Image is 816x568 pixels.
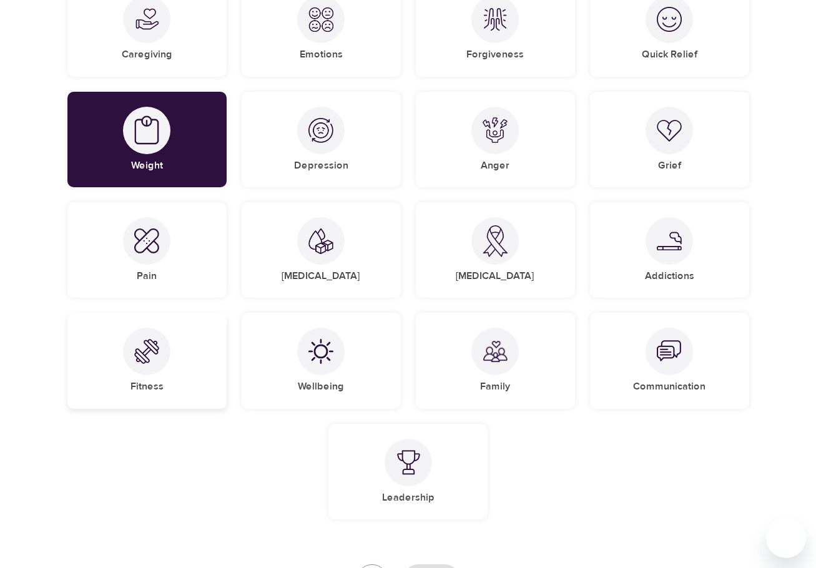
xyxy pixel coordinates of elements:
[134,228,159,253] img: Pain
[483,340,508,365] img: Family
[242,313,401,408] div: WellbeingWellbeing
[130,380,164,393] h5: Fitness
[242,92,401,187] div: DepressionDepression
[416,313,575,408] div: FamilyFamily
[658,159,681,172] h5: Grief
[137,270,157,283] h5: Pain
[481,159,509,172] h5: Anger
[131,159,163,172] h5: Weight
[308,7,333,32] img: Emotions
[590,202,749,298] div: AddictionsAddictions
[294,159,348,172] h5: Depression
[590,313,749,408] div: CommunicationCommunication
[483,7,508,32] img: Forgiveness
[645,270,694,283] h5: Addictions
[466,48,524,61] h5: Forgiveness
[657,232,682,250] img: Addictions
[67,313,227,408] div: FitnessFitness
[67,202,227,298] div: PainPain
[657,7,682,32] img: Quick Relief
[328,424,488,519] div: LeadershipLeadership
[134,115,159,145] img: Weight
[483,117,508,143] img: Anger
[766,518,806,558] iframe: Button to launch messaging window
[308,228,333,255] img: Diabetes
[308,118,333,143] img: Depression
[642,48,697,61] h5: Quick Relief
[396,450,421,475] img: Leadership
[590,92,749,187] div: GriefGrief
[308,339,333,364] img: Wellbeing
[122,48,172,61] h5: Caregiving
[416,92,575,187] div: AngerAnger
[483,225,508,257] img: Cancer
[300,48,343,61] h5: Emotions
[67,92,227,187] div: WeightWeight
[134,339,159,364] img: Fitness
[456,270,534,283] h5: [MEDICAL_DATA]
[382,491,435,504] h5: Leadership
[134,7,159,32] img: Caregiving
[633,380,705,393] h5: Communication
[282,270,360,283] h5: [MEDICAL_DATA]
[657,339,682,364] img: Communication
[657,119,682,142] img: Grief
[242,202,401,298] div: Diabetes[MEDICAL_DATA]
[480,380,510,393] h5: Family
[298,380,344,393] h5: Wellbeing
[416,202,575,298] div: Cancer[MEDICAL_DATA]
